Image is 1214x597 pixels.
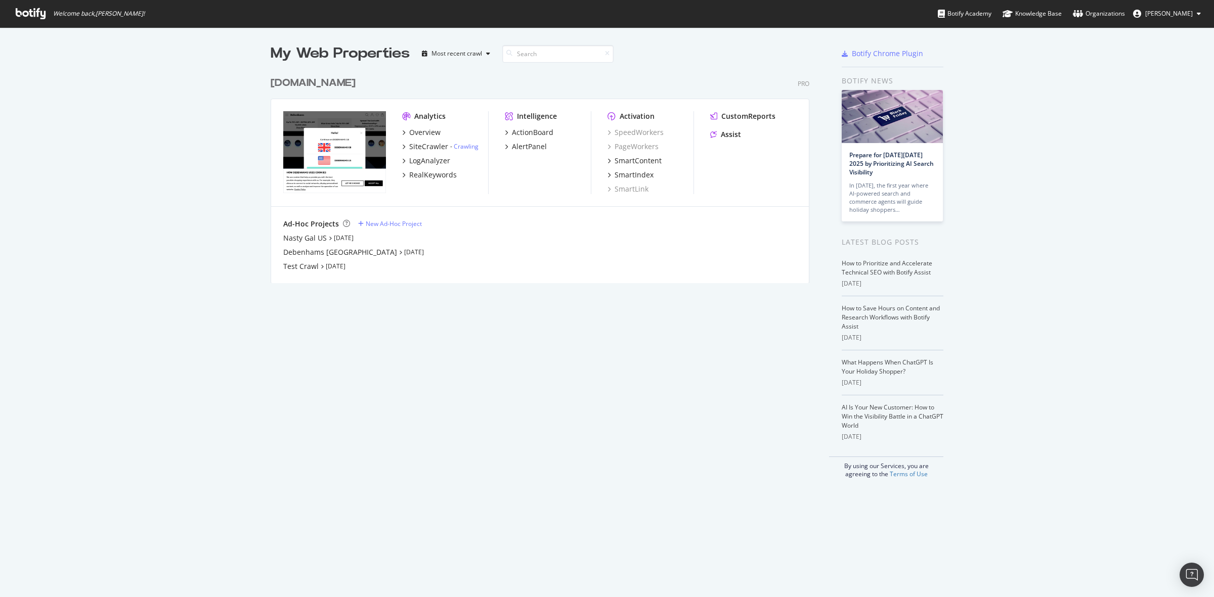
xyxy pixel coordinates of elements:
[842,378,943,387] div: [DATE]
[366,219,422,228] div: New Ad-Hoc Project
[402,156,450,166] a: LogAnalyzer
[608,170,654,180] a: SmartIndex
[418,45,494,62] button: Most recent crawl
[938,9,991,19] div: Botify Academy
[842,237,943,248] div: Latest Blog Posts
[414,111,446,121] div: Analytics
[409,127,441,137] div: Overview
[608,156,662,166] a: SmartContent
[1125,6,1209,22] button: [PERSON_NAME]
[517,111,557,121] div: Intelligence
[615,156,662,166] div: SmartContent
[890,470,928,478] a: Terms of Use
[615,170,654,180] div: SmartIndex
[829,456,943,478] div: By using our Services, you are agreeing to the
[1073,9,1125,19] div: Organizations
[283,233,327,243] a: Nasty Gal US
[450,142,479,151] div: -
[431,51,482,57] div: Most recent crawl
[271,76,356,90] div: [DOMAIN_NAME]
[842,304,940,331] a: How to Save Hours on Content and Research Workflows with Botify Assist
[505,127,553,137] a: ActionBoard
[842,90,943,143] img: Prepare for Black Friday 2025 by Prioritizing AI Search Visibility
[710,129,741,140] a: Assist
[608,142,659,152] a: PageWorkers
[358,219,422,228] a: New Ad-Hoc Project
[502,45,614,63] input: Search
[721,111,775,121] div: CustomReports
[402,127,441,137] a: Overview
[1003,9,1062,19] div: Knowledge Base
[721,129,741,140] div: Assist
[409,170,457,180] div: RealKeywords
[512,127,553,137] div: ActionBoard
[512,142,547,152] div: AlertPanel
[620,111,655,121] div: Activation
[1180,563,1204,587] div: Open Intercom Messenger
[842,333,943,342] div: [DATE]
[283,261,319,271] a: Test Crawl
[798,79,809,88] div: Pro
[334,234,354,242] a: [DATE]
[849,151,934,176] a: Prepare for [DATE][DATE] 2025 by Prioritizing AI Search Visibility
[852,49,923,59] div: Botify Chrome Plugin
[402,170,457,180] a: RealKeywords
[505,142,547,152] a: AlertPanel
[271,64,817,283] div: grid
[283,247,397,257] a: Debenhams [GEOGRAPHIC_DATA]
[842,279,943,288] div: [DATE]
[849,181,935,214] div: In [DATE], the first year where AI-powered search and commerce agents will guide holiday shoppers…
[53,10,145,18] span: Welcome back, [PERSON_NAME] !
[402,142,479,152] a: SiteCrawler- Crawling
[842,432,943,441] div: [DATE]
[283,219,339,229] div: Ad-Hoc Projects
[842,49,923,59] a: Botify Chrome Plugin
[409,142,448,152] div: SiteCrawler
[842,403,943,430] a: AI Is Your New Customer: How to Win the Visibility Battle in a ChatGPT World
[842,75,943,86] div: Botify news
[842,358,933,376] a: What Happens When ChatGPT Is Your Holiday Shopper?
[710,111,775,121] a: CustomReports
[271,43,410,64] div: My Web Properties
[842,259,932,277] a: How to Prioritize and Accelerate Technical SEO with Botify Assist
[608,127,664,137] a: SpeedWorkers
[608,184,648,194] a: SmartLink
[1145,9,1193,18] span: Zubair Kakuji
[326,262,345,270] a: [DATE]
[404,248,424,256] a: [DATE]
[409,156,450,166] div: LogAnalyzer
[283,111,386,193] img: debenhams.com
[454,142,479,151] a: Crawling
[271,76,360,90] a: [DOMAIN_NAME]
